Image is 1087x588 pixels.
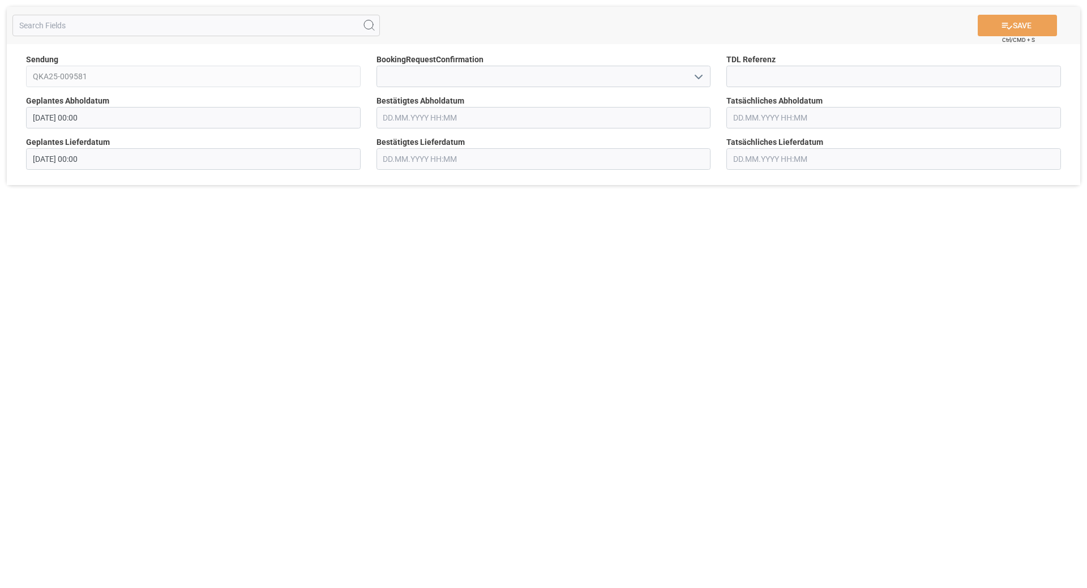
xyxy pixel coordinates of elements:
[1002,36,1035,44] span: Ctrl/CMD + S
[376,54,483,66] span: BookingRequestConfirmation
[26,148,361,170] input: DD.MM.YYYY HH:MM
[26,107,361,128] input: DD.MM.YYYY HH:MM
[376,136,465,148] span: Bestätigtes Lieferdatum
[726,95,823,107] span: Tatsächliches Abholdatum
[26,54,58,66] span: Sendung
[12,15,380,36] input: Search Fields
[726,54,776,66] span: TDL Referenz
[726,148,1061,170] input: DD.MM.YYYY HH:MM
[26,95,109,107] span: Geplantes Abholdatum
[726,136,823,148] span: Tatsächliches Lieferdatum
[690,68,707,85] button: open menu
[978,15,1057,36] button: SAVE
[376,107,711,128] input: DD.MM.YYYY HH:MM
[376,148,711,170] input: DD.MM.YYYY HH:MM
[726,107,1061,128] input: DD.MM.YYYY HH:MM
[376,95,464,107] span: Bestätigtes Abholdatum
[26,136,110,148] span: Geplantes Lieferdatum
